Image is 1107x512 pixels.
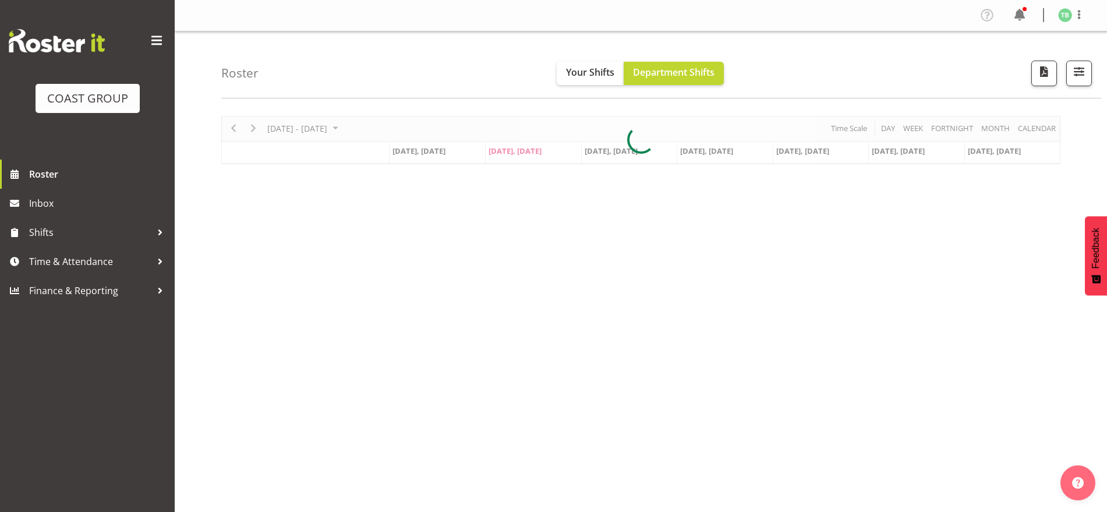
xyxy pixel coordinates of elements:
[47,90,128,107] div: COAST GROUP
[29,165,169,183] span: Roster
[1031,61,1057,86] button: Download a PDF of the roster according to the set date range.
[29,282,151,299] span: Finance & Reporting
[9,29,105,52] img: Rosterit website logo
[1072,477,1084,489] img: help-xxl-2.png
[1085,216,1107,295] button: Feedback - Show survey
[624,62,724,85] button: Department Shifts
[1058,8,1072,22] img: troy-breitmeyer1155.jpg
[29,224,151,241] span: Shifts
[1091,228,1101,269] span: Feedback
[29,253,151,270] span: Time & Attendance
[566,66,614,79] span: Your Shifts
[29,195,169,212] span: Inbox
[221,66,259,80] h4: Roster
[557,62,624,85] button: Your Shifts
[1066,61,1092,86] button: Filter Shifts
[633,66,715,79] span: Department Shifts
